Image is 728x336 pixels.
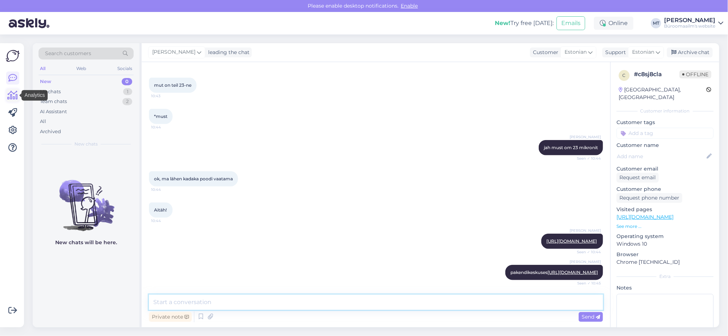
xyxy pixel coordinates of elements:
p: Customer phone [616,185,713,193]
div: 0 [122,78,132,85]
span: [PERSON_NAME] [152,48,195,56]
div: Request phone number [616,193,682,203]
img: Askly Logo [6,49,20,63]
div: Web [75,64,88,73]
span: Aitäh! [154,207,167,213]
span: Offline [679,70,711,78]
p: Chrome [TECHNICAL_ID] [616,258,713,266]
input: Add name [617,152,705,160]
span: Estonian [565,48,587,56]
div: Socials [116,64,134,73]
div: [PERSON_NAME] [664,17,716,23]
span: Seen ✓ 10:44 [574,249,601,255]
span: 10:44 [151,218,178,224]
div: Extra [616,273,713,280]
span: Search customers [45,50,91,57]
div: Archived [40,128,61,135]
div: Customer information [616,108,713,114]
div: My chats [40,88,61,95]
div: Support [602,49,626,56]
a: [URL][DOMAIN_NAME] [546,238,597,244]
span: Enable [399,3,420,9]
div: Customer [530,49,558,56]
p: New chats will be here. [55,239,117,246]
span: 10:44 [151,124,178,130]
div: Team chats [40,98,67,105]
div: MT [651,18,661,28]
div: Archive chat [667,48,713,57]
div: 2 [122,98,132,105]
p: Operating system [616,233,713,240]
div: 1 [123,88,132,95]
div: Private note [149,312,192,322]
span: [PERSON_NAME] [570,259,601,265]
img: No chats [33,167,139,232]
p: Windows 10 [616,240,713,248]
button: Emails [557,16,585,30]
p: See more ... [616,223,713,230]
span: pakendikeskuses [510,270,598,275]
b: New! [495,20,510,26]
span: Estonian [632,48,654,56]
a: [URL][DOMAIN_NAME] [547,270,598,275]
p: Browser [616,251,713,258]
div: Büroomaailm's website [664,23,716,29]
a: [URL][DOMAIN_NAME] [616,214,674,220]
span: 10:43 [151,93,178,99]
span: 10:44 [151,187,178,192]
p: Notes [616,284,713,292]
div: Request email [616,173,659,183]
span: Send [582,314,600,320]
input: Add a tag [616,128,713,139]
span: mut on teil 23-ne [154,82,191,88]
span: jah must om 23 mikronit [544,145,598,150]
p: Customer name [616,142,713,149]
div: New [40,78,51,85]
span: Seen ✓ 10:44 [574,156,601,161]
span: Seen ✓ 10:45 [574,280,601,286]
a: [PERSON_NAME]Büroomaailm's website [664,17,724,29]
span: [PERSON_NAME] [570,134,601,140]
div: All [39,64,47,73]
div: Online [594,17,634,30]
div: Analytics [22,90,48,101]
div: AI Assistant [40,108,67,115]
div: Try free [DATE]: [495,19,554,28]
span: [PERSON_NAME] [570,228,601,233]
div: [GEOGRAPHIC_DATA], [GEOGRAPHIC_DATA] [619,86,706,101]
p: Visited pages [616,206,713,213]
p: Customer tags [616,119,713,126]
p: Customer email [616,165,713,173]
div: # c8sj8cla [634,70,679,79]
span: ok, ma lähen kadaka poodi vaatama [154,176,233,181]
div: leading the chat [205,49,250,56]
span: c [623,73,626,78]
span: New chats [74,141,98,147]
div: All [40,118,46,125]
span: *must [154,114,167,119]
